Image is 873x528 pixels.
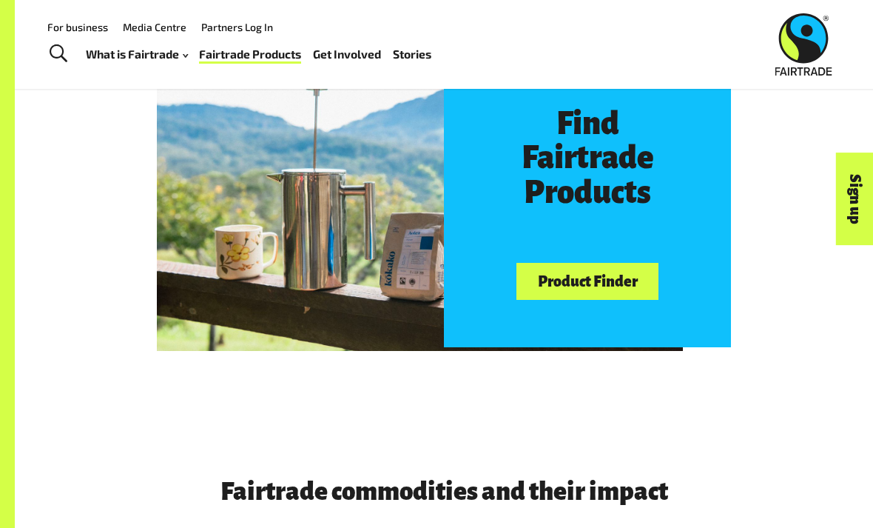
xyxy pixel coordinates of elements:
img: Fairtrade Australia New Zealand logo [775,13,832,76]
a: Product Finder [516,263,658,301]
a: Partners Log In [201,21,273,33]
a: Stories [393,44,431,64]
h3: Fairtrade commodities and their impact [98,478,790,505]
a: Get Involved [313,44,381,64]
a: Fairtrade Products [199,44,301,64]
a: For business [47,21,108,33]
a: Media Centre [123,21,186,33]
a: Toggle Search [40,36,76,73]
a: What is Fairtrade [86,44,188,64]
h3: Find Fairtrade Products [492,107,684,210]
